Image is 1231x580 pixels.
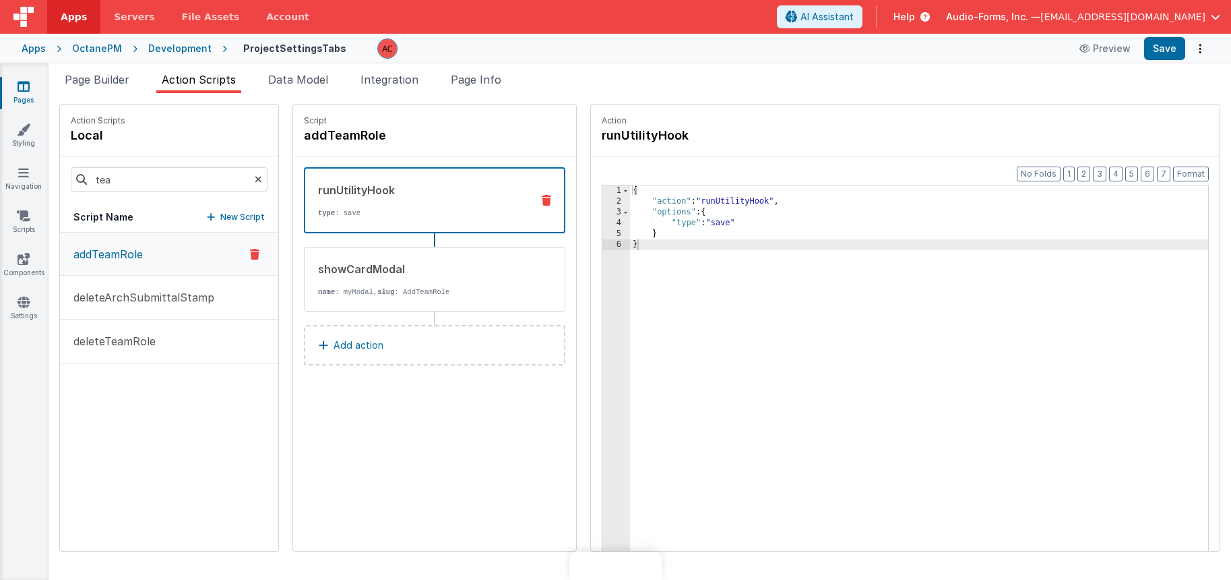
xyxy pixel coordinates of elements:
span: Data Model [268,73,328,86]
p: Add action [334,337,383,353]
h4: local [71,126,125,145]
p: : save [318,208,521,219]
button: addTeamRole [60,233,278,276]
div: showCardModal [318,261,522,277]
p: New Script [220,210,265,224]
p: deleteTeamRole [65,333,156,349]
div: Apps [22,42,46,55]
span: Page Builder [65,73,129,86]
button: Preview [1071,38,1139,59]
h4: addTeamRole [304,126,506,145]
span: File Assets [182,10,240,24]
button: 1 [1063,167,1075,181]
span: Servers [114,10,154,24]
span: Audio-Forms, Inc. — [946,10,1040,24]
img: e1205bf731cae5f591faad8638e24ab9 [378,39,397,58]
button: Format [1173,167,1209,181]
button: Options [1191,39,1209,58]
button: AI Assistant [777,5,862,28]
span: Help [893,10,915,24]
div: runUtilityHook [318,182,521,198]
strong: name [318,288,335,296]
p: Action Scripts [71,115,125,126]
div: 1 [602,185,630,196]
strong: type [318,209,335,217]
button: 5 [1125,167,1138,181]
button: No Folds [1017,167,1061,181]
button: New Script [207,210,265,224]
span: Page Info [451,73,501,86]
span: Apps [61,10,87,24]
p: deleteArchSubmittalStamp [65,289,214,306]
input: Search scripts [71,167,267,192]
h5: Script Name [73,210,133,224]
p: Action [602,115,1209,126]
button: 2 [1077,167,1090,181]
iframe: Marker.io feedback button [569,552,662,580]
div: 5 [602,229,630,239]
button: 3 [1093,167,1106,181]
p: Script [304,115,565,126]
div: 2 [602,196,630,207]
button: Save [1144,37,1185,60]
span: [EMAIL_ADDRESS][DOMAIN_NAME] [1040,10,1205,24]
button: 6 [1141,167,1154,181]
button: 4 [1109,167,1123,181]
span: Action Scripts [162,73,236,86]
div: Development [148,42,212,55]
p: : myModal, : AddTeamRole [318,287,522,297]
strong: slug [377,288,394,296]
button: Audio-Forms, Inc. — [EMAIL_ADDRESS][DOMAIN_NAME] [946,10,1220,24]
button: Add action [304,325,565,366]
button: deleteTeamRole [60,320,278,364]
span: Integration [360,73,418,86]
button: 7 [1157,167,1170,181]
div: 6 [602,239,630,250]
h4: runUtilityHook [602,126,804,145]
div: 3 [602,207,630,218]
button: deleteArchSubmittalStamp [60,276,278,320]
div: 4 [602,218,630,229]
h4: ProjectSettingsTabs [243,43,346,53]
span: AI Assistant [800,10,854,24]
p: addTeamRole [65,246,143,262]
div: OctanePM [72,42,122,55]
